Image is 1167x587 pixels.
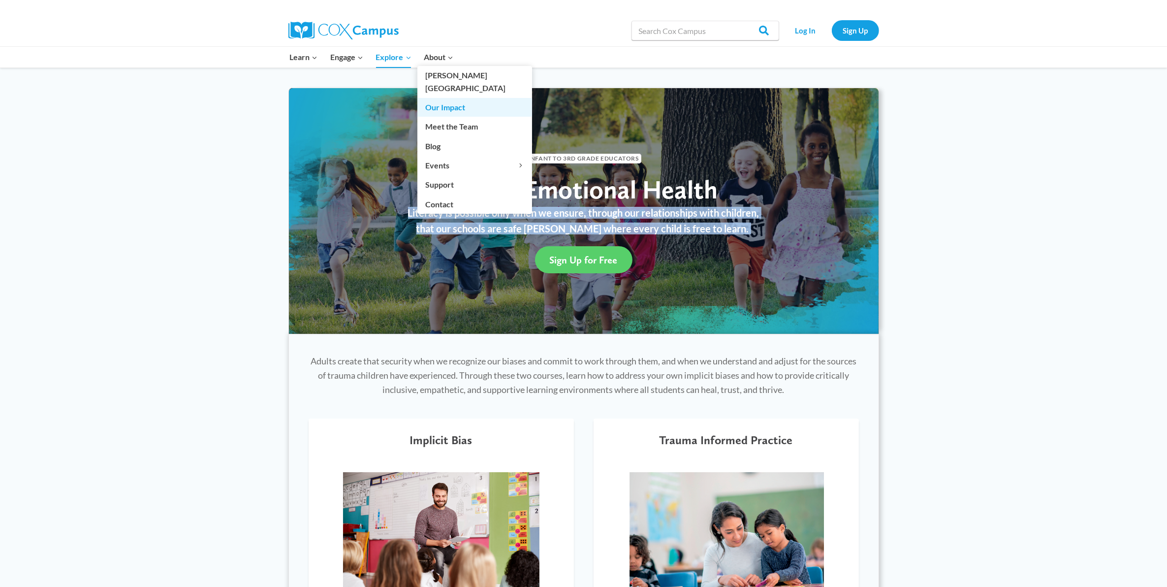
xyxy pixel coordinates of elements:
a: Log In [784,20,827,40]
a: Meet the Team [417,117,532,136]
a: Sign Up for Free [535,246,632,273]
a: Our Impact [417,98,532,117]
span: Sign Up for Free [550,254,618,266]
a: [PERSON_NAME][GEOGRAPHIC_DATA] [417,66,532,98]
h5: Trauma Informed Practice [660,433,793,448]
a: Blog [417,136,532,155]
h5: Implicit Bias [410,433,473,448]
span: Infant to 3rd Grade Educators [526,154,641,163]
button: Child menu of Events [417,156,532,175]
a: Support [417,175,532,194]
img: Cox Campus [288,22,399,39]
span: that our schools are safe [PERSON_NAME] where every child is free to learn. [416,223,749,234]
nav: Primary Navigation [284,47,460,67]
button: Child menu of Engage [324,47,370,67]
a: Sign Up [832,20,879,40]
button: Child menu of Learn [284,47,324,67]
span: Literacy is possible only when we ensure, through our relationships with children, [408,207,759,219]
span: Social-Emotional Health [449,174,718,205]
input: Search Cox Campus [631,21,779,40]
a: Contact [417,195,532,213]
button: Child menu of Explore [370,47,418,67]
p: Adults create that security when we recognize our biases and commit to work through them, and whe... [309,354,859,396]
nav: Secondary Navigation [784,20,879,40]
button: Child menu of About [417,47,460,67]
